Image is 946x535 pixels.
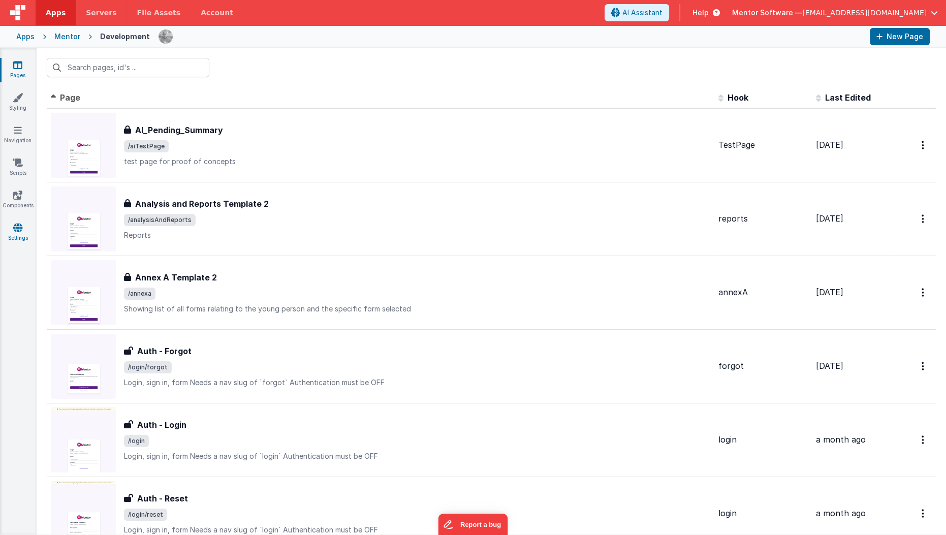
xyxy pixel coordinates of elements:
h3: Auth - Reset [137,492,188,505]
span: /login [124,435,149,447]
h3: Annex A Template 2 [135,271,217,284]
p: Login, sign in, form Needs a nav slug of `login` Authentication must be OFF [124,451,710,461]
iframe: Marker.io feedback button [438,514,508,535]
div: Apps [16,32,35,42]
button: Options [916,282,932,303]
span: [DATE] [816,287,843,297]
span: Hook [728,92,748,103]
span: /analysisAndReports [124,214,196,226]
span: Mentor Software — [732,8,802,18]
span: Last Edited [825,92,871,103]
div: reports [718,213,808,225]
div: annexA [718,287,808,298]
span: AI Assistant [622,8,663,18]
div: TestPage [718,139,808,151]
span: Help [692,8,709,18]
span: /login/forgot [124,361,172,373]
button: Options [916,429,932,450]
input: Search pages, id's ... [47,58,209,77]
button: Options [916,356,932,376]
h3: Auth - Forgot [137,345,192,357]
span: /login/reset [124,509,167,521]
img: eba322066dbaa00baf42793ca2fab581 [159,29,173,44]
span: a month ago [816,508,866,518]
p: Showing list of all forms relating to the young person and the specific form selected [124,304,710,314]
p: Login, sign in, form Needs a nav slug of `forgot` Authentication must be OFF [124,377,710,388]
button: Mentor Software — [EMAIL_ADDRESS][DOMAIN_NAME] [732,8,938,18]
p: test page for proof of concepts [124,156,710,167]
span: Apps [46,8,66,18]
div: login [718,508,808,519]
div: Development [100,32,150,42]
h3: AI_Pending_Summary [135,124,223,136]
span: [DATE] [816,361,843,371]
span: File Assets [137,8,181,18]
button: Options [916,135,932,155]
span: [EMAIL_ADDRESS][DOMAIN_NAME] [802,8,927,18]
button: Options [916,208,932,229]
span: a month ago [816,434,866,445]
div: forgot [718,360,808,372]
span: [DATE] [816,213,843,224]
span: Page [60,92,80,103]
div: Mentor [54,32,80,42]
span: /aiTestPage [124,140,169,152]
span: [DATE] [816,140,843,150]
span: Servers [86,8,116,18]
span: /annexa [124,288,155,300]
p: Login, sign in, form Needs a nav slug of `login` Authentication must be OFF [124,525,710,535]
button: New Page [870,28,930,45]
div: login [718,434,808,446]
button: AI Assistant [605,4,669,21]
h3: Auth - Login [137,419,186,431]
p: Reports [124,230,710,240]
h3: Analysis and Reports Template 2 [135,198,269,210]
button: Options [916,503,932,524]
